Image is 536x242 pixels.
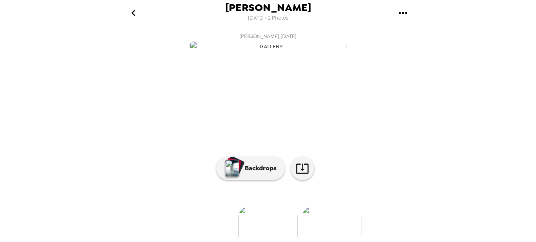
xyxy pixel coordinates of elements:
[248,13,288,24] span: [DATE] • 2 Photos
[111,29,425,55] button: [PERSON_NAME],[DATE]
[239,32,297,41] span: [PERSON_NAME] , [DATE]
[241,164,277,173] p: Backdrops
[216,156,285,180] button: Backdrops
[225,2,311,13] span: [PERSON_NAME]
[190,41,346,52] img: gallery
